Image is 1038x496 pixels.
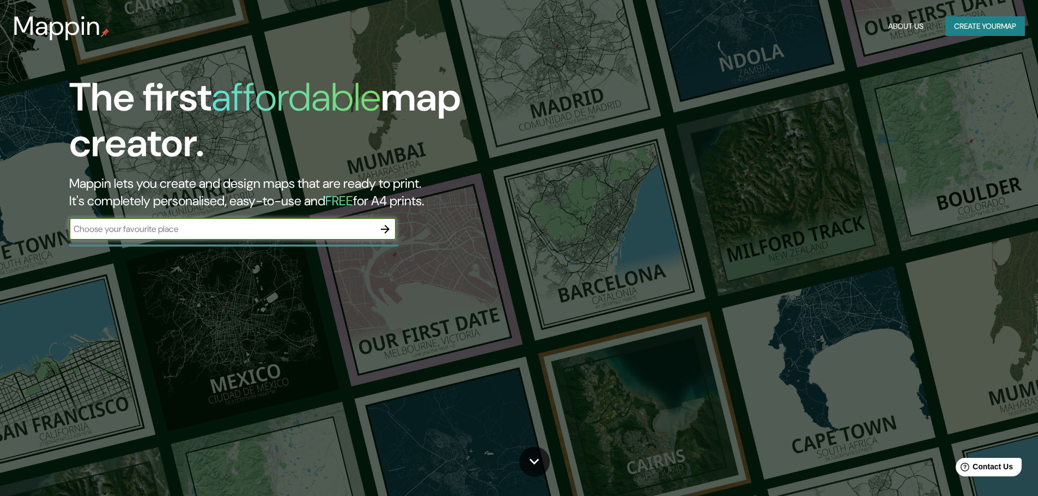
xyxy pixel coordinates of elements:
h5: FREE [325,192,353,209]
iframe: Help widget launcher [941,454,1026,484]
img: mappin-pin [101,28,110,37]
button: Create yourmap [945,16,1025,36]
h3: Mappin [13,11,101,41]
h1: affordable [211,72,381,123]
button: About Us [884,16,928,36]
input: Choose your favourite place [69,223,374,235]
h2: Mappin lets you create and design maps that are ready to print. It's completely personalised, eas... [69,175,588,210]
h1: The first map creator. [69,75,588,175]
